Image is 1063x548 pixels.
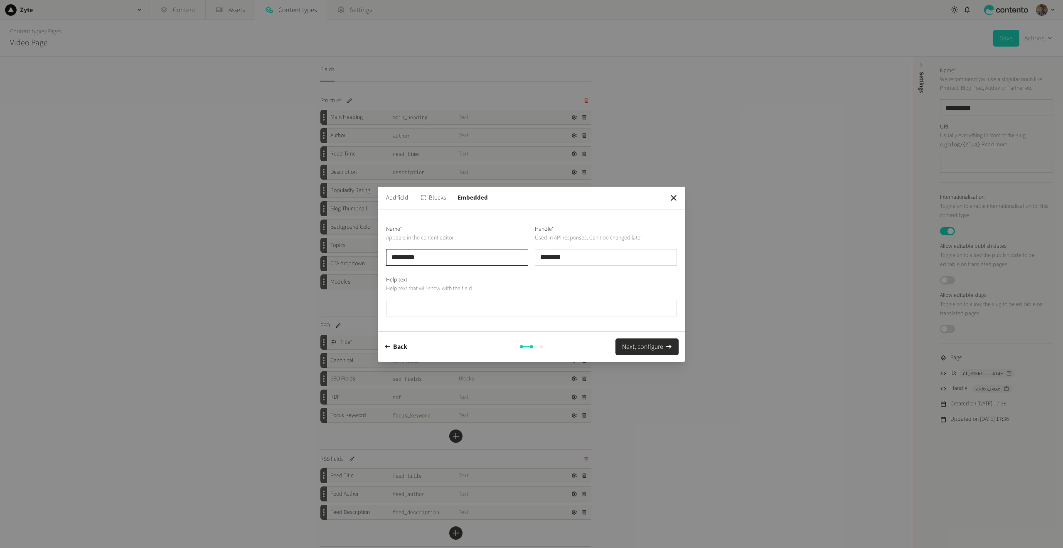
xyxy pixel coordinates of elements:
[386,276,407,284] label: Help text
[535,225,554,234] label: Handle
[386,234,528,242] p: Appears in the content editor
[429,193,446,203] span: Blocks
[458,193,488,203] span: Embedded
[411,193,416,203] span: ―
[449,193,454,203] span: ―
[535,234,677,242] p: Used in API responses. Can’t be changed later
[386,193,408,203] span: Add field
[384,338,407,355] button: Back
[615,338,679,355] button: Next, configure
[386,225,402,234] label: Name
[386,284,677,293] p: Help text that will show with the field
